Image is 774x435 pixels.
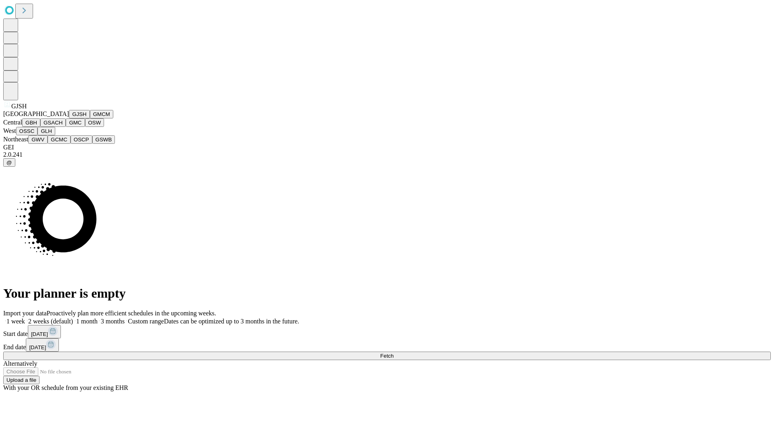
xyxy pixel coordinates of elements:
[3,110,69,117] span: [GEOGRAPHIC_DATA]
[26,338,59,352] button: [DATE]
[28,135,48,144] button: GWV
[3,158,15,167] button: @
[29,344,46,350] span: [DATE]
[85,118,104,127] button: OSW
[28,325,61,338] button: [DATE]
[128,318,164,325] span: Custom range
[40,118,66,127] button: GSACH
[6,159,12,166] span: @
[101,318,125,325] span: 3 months
[47,310,216,317] span: Proactively plan more efficient schedules in the upcoming weeks.
[3,376,40,384] button: Upload a file
[71,135,92,144] button: OSCP
[66,118,85,127] button: GMC
[3,384,128,391] span: With your OR schedule from your existing EHR
[3,352,771,360] button: Fetch
[22,118,40,127] button: GBH
[48,135,71,144] button: GCMC
[380,353,393,359] span: Fetch
[3,151,771,158] div: 2.0.241
[3,325,771,338] div: Start date
[37,127,55,135] button: GLH
[90,110,113,118] button: GMCM
[28,318,73,325] span: 2 weeks (default)
[164,318,299,325] span: Dates can be optimized up to 3 months in the future.
[31,331,48,337] span: [DATE]
[11,103,27,110] span: GJSH
[3,127,16,134] span: West
[6,318,25,325] span: 1 week
[3,310,47,317] span: Import your data
[76,318,98,325] span: 1 month
[16,127,38,135] button: OSSC
[3,286,771,301] h1: Your planner is empty
[3,360,37,367] span: Alternatively
[3,144,771,151] div: GEI
[3,338,771,352] div: End date
[3,119,22,126] span: Central
[3,136,28,143] span: Northeast
[92,135,115,144] button: GSWB
[69,110,90,118] button: GJSH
